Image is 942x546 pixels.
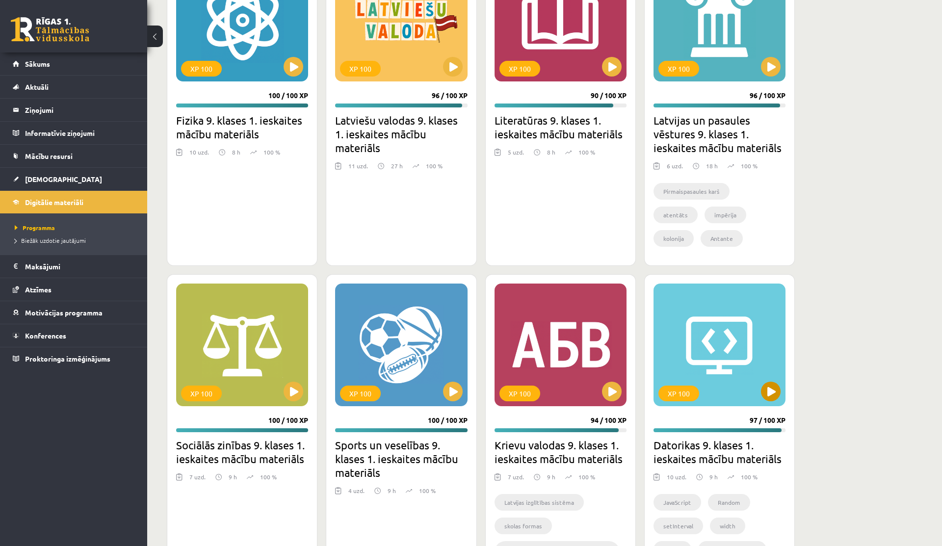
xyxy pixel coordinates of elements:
[547,472,555,481] p: 9 h
[706,161,718,170] p: 18 h
[176,113,308,141] h2: Fizika 9. klases 1. ieskaites mācību materiāls
[25,198,83,207] span: Digitālie materiāli
[15,224,55,232] span: Programma
[13,145,135,167] a: Mācību resursi
[25,331,66,340] span: Konferences
[15,236,137,245] a: Biežāk uzdotie jautājumi
[654,113,785,155] h2: Latvijas un pasaules vēstures 9. klases 1. ieskaites mācību materiāls
[25,82,49,91] span: Aktuāli
[15,223,137,232] a: Programma
[508,472,524,487] div: 7 uzd.
[13,278,135,301] a: Atzīmes
[263,148,280,156] p: 100 %
[741,161,758,170] p: 100 %
[654,207,698,223] li: atentāts
[13,168,135,190] a: [DEMOGRAPHIC_DATA]
[499,61,540,77] div: XP 100
[13,324,135,347] a: Konferences
[741,472,758,481] p: 100 %
[658,61,699,77] div: XP 100
[348,161,368,176] div: 11 uzd.
[495,438,627,466] h2: Krievu valodas 9. klases 1. ieskaites mācību materiāls
[13,99,135,121] a: Ziņojumi
[495,494,584,511] li: Latvijas izglītības sistēma
[25,255,135,278] legend: Maksājumi
[495,113,627,141] h2: Literatūras 9. klases 1. ieskaites mācību materiāls
[13,191,135,213] a: Digitālie materiāli
[229,472,237,481] p: 9 h
[705,207,746,223] li: impērija
[667,161,683,176] div: 6 uzd.
[419,486,436,495] p: 100 %
[335,438,467,479] h2: Sports un veselības 9. klases 1. ieskaites mācību materiāls
[547,148,555,156] p: 8 h
[25,285,52,294] span: Atzīmes
[176,438,308,466] h2: Sociālās zinības 9. klases 1. ieskaites mācību materiāls
[25,175,102,183] span: [DEMOGRAPHIC_DATA]
[13,255,135,278] a: Maksājumi
[15,236,86,244] span: Biežāk uzdotie jautājumi
[654,438,785,466] h2: Datorikas 9. klases 1. ieskaites mācību materiāls
[13,301,135,324] a: Motivācijas programma
[25,99,135,121] legend: Ziņojumi
[13,347,135,370] a: Proktoringa izmēģinājums
[189,148,209,162] div: 10 uzd.
[189,472,206,487] div: 7 uzd.
[708,494,750,511] li: Random
[25,122,135,144] legend: Informatīvie ziņojumi
[578,148,595,156] p: 100 %
[181,61,222,77] div: XP 100
[340,61,381,77] div: XP 100
[667,472,686,487] div: 10 uzd.
[25,308,103,317] span: Motivācijas programma
[13,122,135,144] a: Informatīvie ziņojumi
[578,472,595,481] p: 100 %
[495,518,552,534] li: skolas formas
[508,148,524,162] div: 5 uzd.
[25,152,73,160] span: Mācību resursi
[13,76,135,98] a: Aktuāli
[11,17,89,42] a: Rīgas 1. Tālmācības vidusskola
[654,518,703,534] li: setInterval
[260,472,277,481] p: 100 %
[499,386,540,401] div: XP 100
[709,472,718,481] p: 9 h
[340,386,381,401] div: XP 100
[654,494,701,511] li: JavaScript
[25,59,50,68] span: Sākums
[25,354,110,363] span: Proktoringa izmēģinājums
[348,486,365,501] div: 4 uzd.
[654,230,694,247] li: kolonija
[335,113,467,155] h2: Latviešu valodas 9. klases 1. ieskaites mācību materiāls
[701,230,743,247] li: Antante
[710,518,745,534] li: width
[426,161,443,170] p: 100 %
[388,486,396,495] p: 9 h
[13,52,135,75] a: Sākums
[232,148,240,156] p: 8 h
[391,161,403,170] p: 27 h
[181,386,222,401] div: XP 100
[658,386,699,401] div: XP 100
[654,183,730,200] li: Pirmaispasaules karš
